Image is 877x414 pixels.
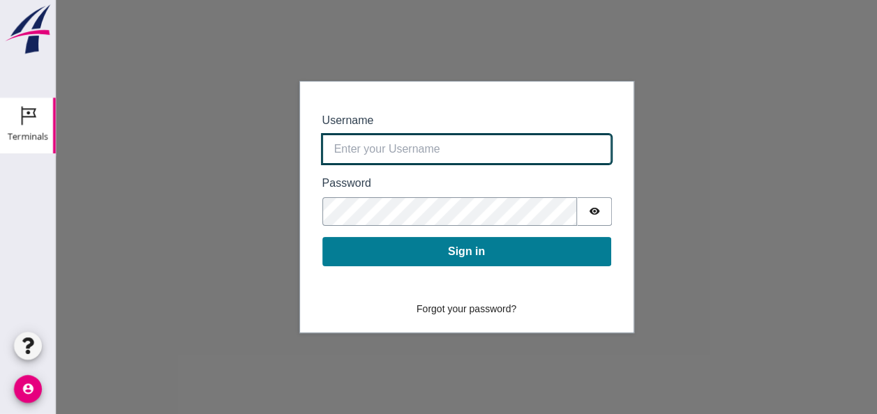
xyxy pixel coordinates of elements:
i: account_circle [14,375,42,403]
label: Password [267,175,555,192]
button: Sign in [267,237,555,266]
label: Username [267,112,555,129]
button: Show password [521,197,556,226]
img: logo-small.a267ee39.svg [3,3,53,55]
button: Forgot your password? [352,297,470,321]
div: Terminals [8,132,48,141]
input: Enter your Username [267,135,555,164]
